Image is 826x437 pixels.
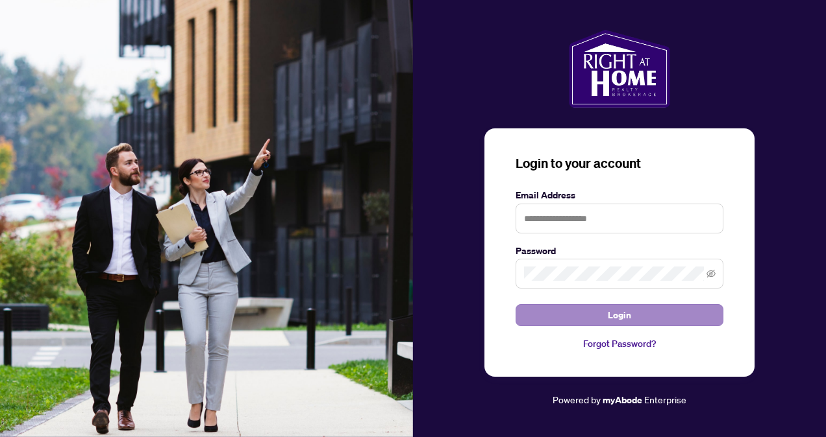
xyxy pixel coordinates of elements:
span: Login [608,305,631,325]
label: Email Address [516,188,723,202]
img: ma-logo [569,30,670,108]
span: eye-invisible [707,269,716,278]
span: Powered by [553,394,601,405]
a: myAbode [603,393,642,407]
button: Login [516,304,723,326]
a: Forgot Password? [516,337,723,351]
span: Enterprise [644,394,686,405]
h3: Login to your account [516,154,723,172]
label: Password [516,244,723,258]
